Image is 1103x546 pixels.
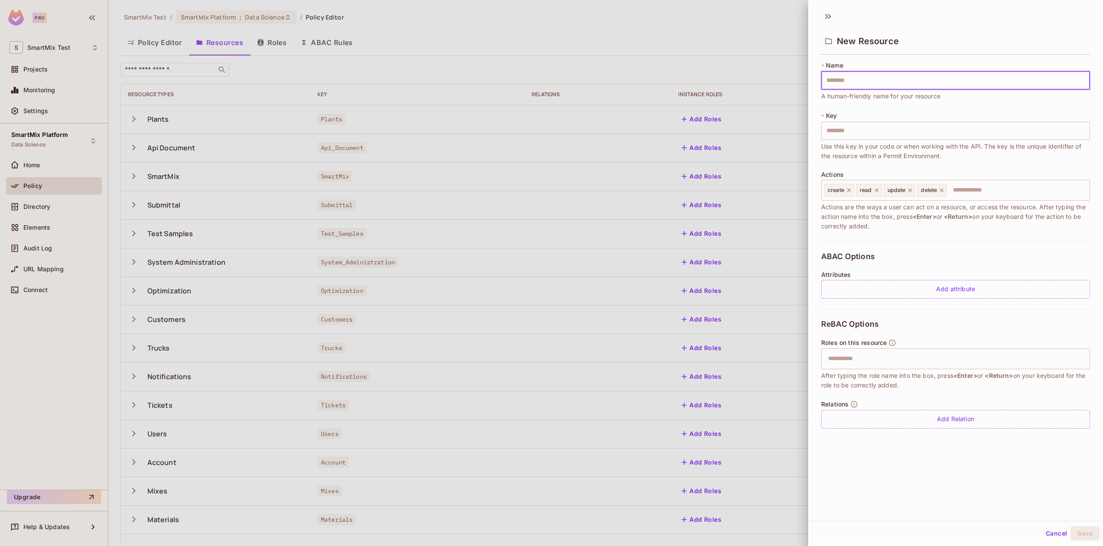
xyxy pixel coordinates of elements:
span: read [860,187,872,194]
span: After typing the role name into the box, press or on your keyboard for the role to be correctly a... [821,371,1090,390]
span: <Enter> [913,213,937,220]
button: Cancel [1042,526,1070,540]
span: Actions [821,171,844,178]
span: Name [826,62,843,69]
div: Add Relation [821,410,1090,429]
span: Key [826,112,837,119]
span: Actions are the ways a user can act on a resource, or access the resource. After typing the actio... [821,202,1090,231]
span: New Resource [837,36,899,46]
span: Relations [821,401,848,408]
span: ABAC Options [821,252,875,261]
div: update [884,184,916,197]
span: create [828,187,844,194]
div: delete [917,184,947,197]
span: <Return> [985,372,1013,379]
span: Use this key in your code or when working with the API. The key is the unique identifier of the r... [821,142,1090,161]
span: delete [921,187,937,194]
div: read [856,184,882,197]
div: Add attribute [821,280,1090,299]
span: Roles on this resource [821,339,887,346]
div: create [824,184,854,197]
span: A human-friendly name for your resource [821,91,940,101]
span: Attributes [821,271,851,278]
span: ReBAC Options [821,320,879,328]
span: <Enter> [953,372,977,379]
span: update [888,187,906,194]
button: Save [1070,526,1100,540]
span: <Return> [944,213,972,220]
